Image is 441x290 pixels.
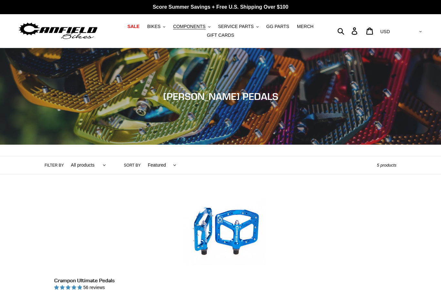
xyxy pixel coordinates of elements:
[297,24,313,29] span: MERCH
[163,91,278,102] span: [PERSON_NAME] PEDALS
[144,22,169,31] button: BIKES
[173,24,205,29] span: COMPONENTS
[266,24,289,29] span: GG PARTS
[218,24,253,29] span: SERVICE PARTS
[147,24,160,29] span: BIKES
[124,22,143,31] a: SALE
[207,33,234,38] span: GIFT CARDS
[45,162,64,168] label: Filter by
[170,22,213,31] button: COMPONENTS
[128,24,139,29] span: SALE
[18,21,98,41] img: Canfield Bikes
[124,162,141,168] label: Sort by
[215,22,262,31] button: SERVICE PARTS
[263,22,292,31] a: GG PARTS
[294,22,317,31] a: MERCH
[204,31,238,40] a: GIFT CARDS
[377,163,396,168] span: 5 products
